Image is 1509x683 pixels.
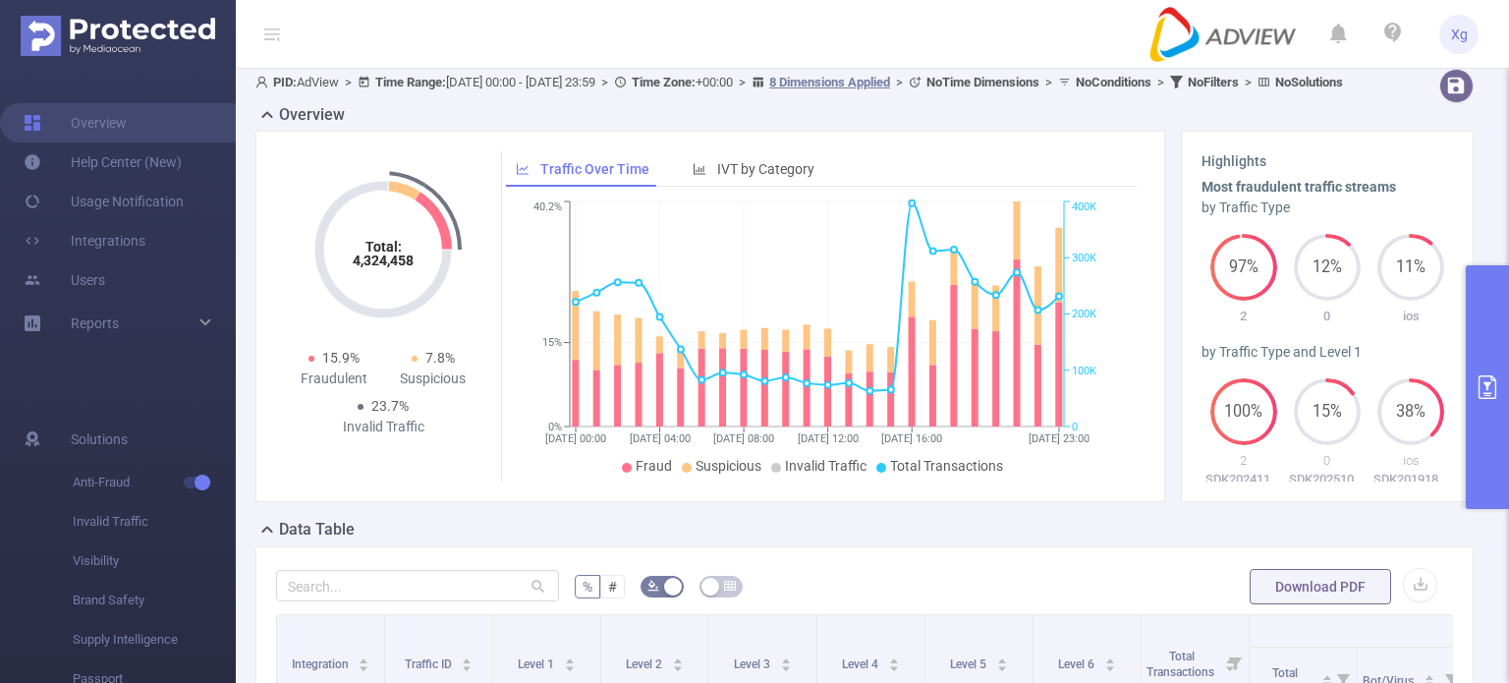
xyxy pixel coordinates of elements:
[595,75,614,89] span: >
[734,657,773,671] span: Level 3
[339,75,358,89] span: >
[24,103,127,142] a: Overview
[533,201,562,214] tspan: 40.2%
[888,655,900,667] div: Sort
[733,75,752,89] span: >
[1104,655,1116,667] div: Sort
[780,655,791,661] i: icon: caret-up
[564,655,576,667] div: Sort
[71,304,119,343] a: Reports
[1369,451,1453,471] p: ios
[279,103,345,127] h2: Overview
[1369,307,1453,326] p: ios
[1104,655,1115,661] i: icon: caret-up
[672,655,683,661] i: icon: caret-up
[425,350,455,366] span: 7.8%
[926,75,1039,89] b: No Time Dimensions
[365,239,402,255] tspan: Total:
[1377,259,1444,275] span: 11%
[24,182,184,221] a: Usage Notification
[842,657,881,671] span: Level 4
[996,655,1007,661] i: icon: caret-up
[1072,201,1096,214] tspan: 400K
[1146,650,1217,679] span: Total Transactions
[1202,470,1285,489] p: SDK20241125111157euijkedccjrky63
[255,75,1343,89] span: AdView [DATE] 00:00 - [DATE] 23:59 +00:00
[1076,75,1151,89] b: No Conditions
[292,657,352,671] span: Integration
[1104,663,1115,669] i: icon: caret-down
[1369,470,1453,489] p: SDK20191811061225glpgaku0pgvq7an
[1072,421,1078,433] tspan: 0
[724,580,736,592] i: icon: table
[1239,75,1257,89] span: >
[276,570,559,601] input: Search...
[888,655,899,661] i: icon: caret-up
[1377,404,1444,420] span: 38%
[279,518,355,541] h2: Data Table
[73,541,236,581] span: Visibility
[890,458,1003,474] span: Total Transactions
[540,161,649,177] span: Traffic Over Time
[73,620,236,659] span: Supply Intelligence
[630,432,691,445] tspan: [DATE] 04:00
[798,432,859,445] tspan: [DATE] 12:00
[548,421,562,433] tspan: 0%
[24,142,182,182] a: Help Center (New)
[1072,309,1096,321] tspan: 200K
[359,663,369,669] i: icon: caret-down
[1029,432,1090,445] tspan: [DATE] 23:00
[71,315,119,331] span: Reports
[564,655,575,661] i: icon: caret-up
[322,350,360,366] span: 15.9%
[462,663,473,669] i: icon: caret-down
[1151,75,1170,89] span: >
[890,75,909,89] span: >
[545,432,606,445] tspan: [DATE] 00:00
[1202,451,1285,471] p: 2
[780,663,791,669] i: icon: caret-down
[516,162,530,176] i: icon: line-chart
[1202,342,1453,363] div: by Traffic Type and Level 1
[73,581,236,620] span: Brand Safety
[881,432,942,445] tspan: [DATE] 16:00
[1072,252,1096,264] tspan: 300K
[1451,15,1468,54] span: Xg
[1294,259,1361,275] span: 12%
[1058,657,1097,671] span: Level 6
[1202,198,1453,218] div: by Traffic Type
[785,458,866,474] span: Invalid Traffic
[1202,179,1396,195] b: Most fraudulent traffic streams
[284,369,383,389] div: Fraudulent
[769,75,890,89] u: 8 Dimensions Applied
[73,463,236,502] span: Anti-Fraud
[696,458,761,474] span: Suspicious
[583,579,592,595] span: %
[1039,75,1058,89] span: >
[713,432,774,445] tspan: [DATE] 08:00
[462,655,473,661] i: icon: caret-up
[632,75,696,89] b: Time Zone:
[608,579,617,595] span: #
[672,663,683,669] i: icon: caret-down
[1275,75,1343,89] b: No Solutions
[273,75,297,89] b: PID:
[542,337,562,350] tspan: 15%
[383,369,482,389] div: Suspicious
[1210,404,1277,420] span: 100%
[359,655,369,661] i: icon: caret-up
[1321,672,1332,678] i: icon: caret-up
[780,655,792,667] div: Sort
[1424,672,1434,678] i: icon: caret-up
[626,657,665,671] span: Level 2
[353,253,414,268] tspan: 4,324,458
[375,75,446,89] b: Time Range:
[564,663,575,669] i: icon: caret-down
[461,655,473,667] div: Sort
[1072,365,1096,377] tspan: 100K
[334,417,433,437] div: Invalid Traffic
[1294,404,1361,420] span: 15%
[24,221,145,260] a: Integrations
[21,16,215,56] img: Protected Media
[1188,75,1239,89] b: No Filters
